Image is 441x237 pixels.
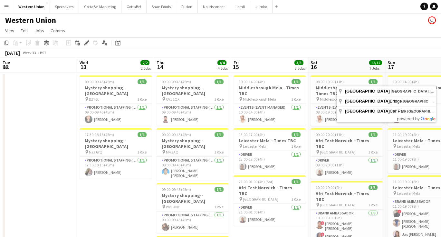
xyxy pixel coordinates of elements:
app-job-card: 17:30-18:15 (45m)1/1Mystery shopping--[GEOGRAPHIC_DATA] N22 6YQ1 RolePromotional Staffing (Myster... [80,128,152,179]
div: 7 Jobs [369,66,382,71]
span: 12 [2,63,10,71]
span: Tue [3,60,10,65]
app-card-role: Events (Event Manager)1/110:00-14:00 (4h)[PERSON_NAME] [234,104,306,126]
span: 10:00-14:00 (4h) [239,79,265,84]
app-job-card: 10:00-14:00 (4h)1/1Middlesbrough Mela --Times TBC Middlesbrough Mela1 RoleEvents (Event Manager)1... [234,75,306,126]
span: Leicester Mela [397,144,420,149]
span: 3/3 [369,185,378,190]
span: 2/2 [140,60,149,65]
app-job-card: 09:00-09:45 (45m)1/1Mystery shopping--[GEOGRAPHIC_DATA] WV1 3NH1 RolePromotional Staffing (Myster... [157,183,229,233]
span: [GEOGRAPHIC_DATA] [345,99,390,104]
span: 1/1 [215,187,224,192]
span: 21:00-01:00 (4h) (Sat) [239,179,273,184]
span: 1 Role [291,197,301,202]
app-card-role: Promotional Staffing (Mystery Shopper)1/109:00-09:45 (45m)[PERSON_NAME] [80,104,152,126]
app-card-role: Promotional Staffing (Mystery Shopper)1/109:00-09:45 (45m)[PERSON_NAME] [PERSON_NAME] [157,157,229,181]
button: Specsavers [50,0,79,13]
span: [GEOGRAPHIC_DATA] [320,202,355,207]
h3: Leicester Mela --Times TBC [234,138,306,143]
app-job-card: 09:00-09:45 (45m)1/1Mystery shopping--[GEOGRAPHIC_DATA] M4 3AQ1 RolePromotional Staffing (Mystery... [157,128,229,181]
h3: Afri Fest Norwich --Times TBC [234,185,306,196]
span: Jobs [34,28,44,34]
h3: Afri Fest Norwich --Times TBC [311,138,383,149]
app-card-role: Promotional Staffing (Mystery Shopper)1/117:30-18:15 (45m)[PERSON_NAME] [80,157,152,179]
span: 17:30-18:15 (45m) [85,132,114,137]
span: Middlesborough Mela [320,97,355,102]
h3: Middlesborough Mela --Times TBC [311,85,383,96]
h3: Mystery shopping--[GEOGRAPHIC_DATA] [80,138,152,149]
h3: Mystery shopping--[GEOGRAPHIC_DATA] [80,85,152,96]
span: 16 [310,63,318,71]
span: CV1 1QX [166,97,179,102]
span: Car Park [345,109,407,114]
span: 09:00-09:45 (45m) [162,79,191,84]
a: Jobs [32,26,47,35]
button: Western Union [13,0,50,13]
span: ! [321,221,324,225]
button: GottaBe! [121,0,147,13]
app-job-card: 13:00-17:00 (4h)1/1Leicester Mela --Times TBC Leicester Mela1 RoleDriver1/113:00-17:00 (4h)[PERSO... [234,128,306,173]
div: 4 Jobs [218,66,228,71]
span: [GEOGRAPHIC_DATA] [320,150,355,154]
span: [GEOGRAPHIC_DATA] [345,109,390,114]
span: 08:00-19:00 (11h) [316,79,344,84]
span: 1/1 [292,179,301,184]
app-job-card: 21:00-01:00 (4h) (Sat)1/1Afri Fest Norwich --Times TBC [GEOGRAPHIC_DATA]1 RoleDriver1/121:00-01:0... [234,175,306,226]
span: WV1 3NH [166,204,180,209]
app-card-role: Promotional Staffing (Mystery Shopper)1/109:00-09:45 (45m)[PERSON_NAME] [157,212,229,233]
span: 1/1 [138,79,147,84]
span: 1/1 [292,79,301,84]
span: Edit [21,28,28,34]
app-card-role: Driver1/109:00-20:00 (11h)[PERSON_NAME] [311,157,383,179]
span: 1/1 [215,132,224,137]
span: [GEOGRAPHIC_DATA] [243,197,278,202]
span: 11:00-19:00 (8h) [393,132,419,137]
h3: Mystery shopping--[GEOGRAPHIC_DATA] [157,138,229,149]
span: Bridge [345,99,403,104]
app-card-role: Driver1/121:00-01:00 (4h)[PERSON_NAME] [234,204,306,226]
h1: Western Union [5,15,56,25]
span: 1/1 [369,132,378,137]
span: View [5,28,14,34]
h3: Mystery shopping--[GEOGRAPHIC_DATA] [157,85,229,96]
span: 1 Role [368,150,378,154]
span: 1/1 [369,79,378,84]
app-job-card: 09:00-09:45 (45m)1/1Mystery shopping--[GEOGRAPHIC_DATA] CV1 1QX1 RolePromotional Staffing (Myster... [157,75,229,126]
span: 09:00-09:45 (45m) [85,79,114,84]
app-card-role: Promotional Staffing (Mystery Shopper)1/109:00-09:45 (45m)[PERSON_NAME] [157,104,229,126]
span: ! [398,210,401,213]
span: 09:00-20:00 (11h) [316,132,344,137]
button: Fusion [176,0,198,13]
div: 3 Jobs [295,66,305,71]
span: 1 Role [137,150,147,154]
span: Wed [80,60,88,65]
div: 2 Jobs [141,66,151,71]
span: 15 [233,63,239,71]
span: 1/1 [292,132,301,137]
span: 13:00-17:00 (4h) [239,132,265,137]
span: 1 Role [291,144,301,149]
span: B2 4SJ [89,97,100,102]
span: 1 Role [214,97,224,102]
span: 1 Role [214,204,224,209]
span: 1 Role [368,202,378,207]
div: BST [40,50,46,55]
div: 09:00-20:00 (11h)1/1Afri Fest Norwich --Times TBC [GEOGRAPHIC_DATA]1 RoleDriver1/109:00-20:00 (11... [311,128,383,179]
span: Middlesbrough Mela [243,97,276,102]
span: [GEOGRAPHIC_DATA] [345,89,390,94]
h3: Middlesbrough Mela --Times TBC [234,85,306,96]
span: 14 [156,63,165,71]
span: Sat [311,60,318,65]
app-job-card: 08:00-19:00 (11h)1/1Middlesborough Mela --Times TBC Middlesborough Mela1 RoleEvents (Event Manage... [311,75,383,126]
span: 09:00-09:45 (45m) [162,187,191,192]
span: 1/1 [138,132,147,137]
span: [GEOGRAPHIC_DATA] [403,99,441,103]
span: 09:00-09:45 (45m) [162,132,191,137]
